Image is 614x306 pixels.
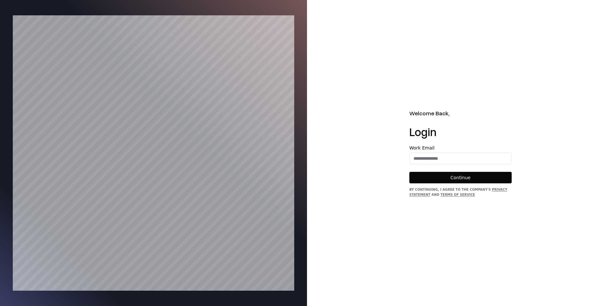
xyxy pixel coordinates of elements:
[409,172,512,183] button: Continue
[409,109,512,118] h2: Welcome Back,
[409,125,512,138] h1: Login
[409,188,507,196] a: Privacy Statement
[409,187,512,197] div: By continuing, I agree to the Company's and
[409,146,512,150] label: Work Email
[440,193,475,196] a: Terms of Service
